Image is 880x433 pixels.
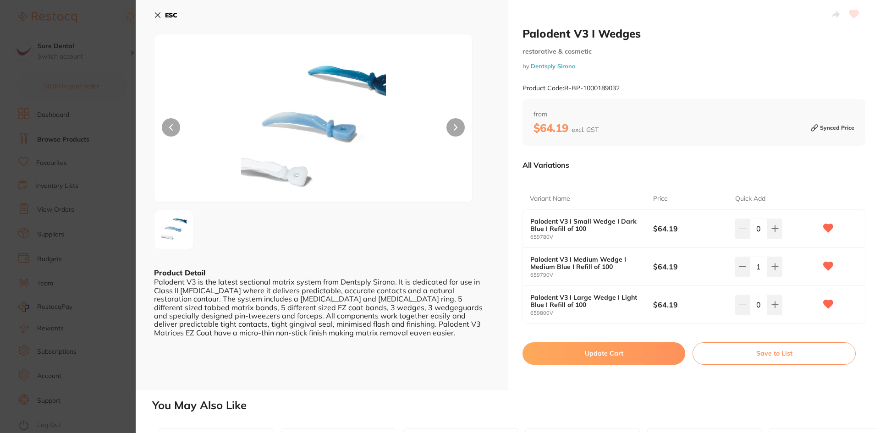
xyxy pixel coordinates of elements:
b: $64.19 [653,224,727,234]
p: Quick Add [735,194,765,203]
b: $64.19 [653,300,727,310]
small: 659800V [530,310,653,316]
p: Variant Name [530,194,570,203]
p: Price [653,194,668,203]
b: Palodent V3 I Small Wedge I Dark Blue I Refill of 100 [530,218,641,232]
p: All Variations [522,160,569,170]
button: Save to List [693,342,856,364]
img: LmpwZw [218,57,409,202]
b: Product Detail [154,268,205,277]
small: by [522,63,865,70]
small: 659790V [530,272,653,278]
span: excl. GST [572,126,599,134]
div: Palodent V3 is the latest sectional matrix system from Dentsply Sirona. It is dedicated for use i... [154,278,489,337]
small: Synced Price [811,121,854,135]
b: Palodent V3 I Medium Wedge I Medium Blue I Refill of 100 [530,256,641,270]
small: 659780V [530,234,653,240]
b: Palodent V3 I Large Wedge I Light Blue I Refill of 100 [530,294,641,308]
h2: Palodent V3 I Wedges [522,27,865,40]
b: ESC [165,11,177,19]
span: from [533,110,854,119]
button: ESC [154,7,177,23]
img: LmpwZw [157,213,190,246]
button: Update Cart [522,342,685,364]
a: Dentsply Sirona [531,62,576,70]
b: $64.19 [533,121,599,135]
b: $64.19 [653,262,727,272]
h2: You May Also Like [152,399,876,412]
small: restorative & cosmetic [522,48,865,55]
small: Product Code: R-BP-1000189032 [522,84,620,92]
